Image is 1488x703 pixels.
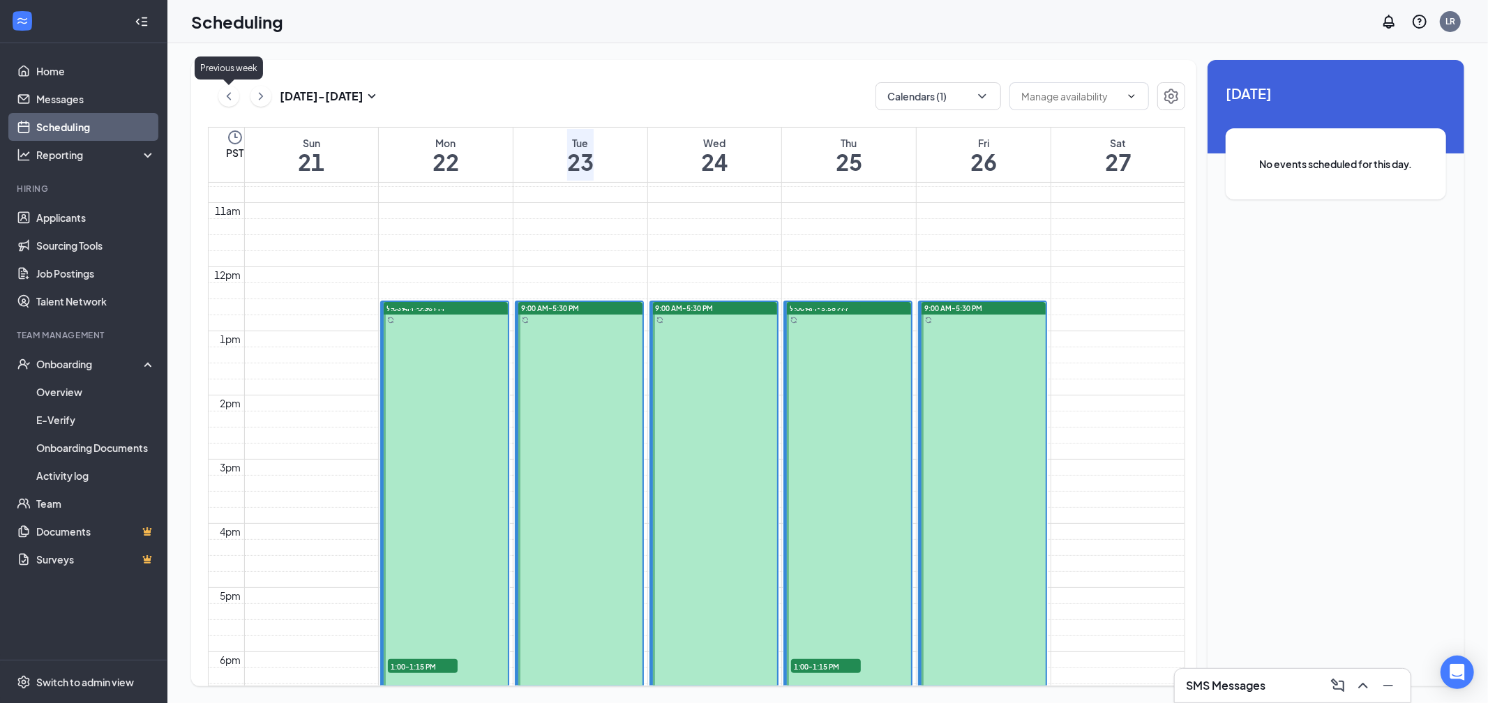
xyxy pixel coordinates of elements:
[213,203,244,218] div: 11am
[218,524,244,539] div: 4pm
[298,150,324,174] h1: 21
[218,331,244,347] div: 1pm
[36,462,156,490] a: Activity log
[1186,678,1265,693] h3: SMS Messages
[36,434,156,462] a: Onboarding Documents
[36,148,156,162] div: Reporting
[17,357,31,371] svg: UserCheck
[36,232,156,259] a: Sourcing Tools
[36,57,156,85] a: Home
[363,88,380,105] svg: SmallChevronDown
[1163,88,1180,105] svg: Settings
[298,136,324,150] div: Sun
[226,146,243,160] span: PST
[36,675,134,689] div: Switch to admin view
[1355,677,1371,694] svg: ChevronUp
[250,86,271,107] button: ChevronRight
[36,357,144,371] div: Onboarding
[387,317,394,324] svg: Sync
[656,303,714,313] span: 9:00 AM-5:30 PM
[970,150,997,174] h1: 26
[218,588,244,603] div: 5pm
[227,129,243,146] svg: Clock
[701,150,728,174] h1: 24
[36,287,156,315] a: Talent Network
[1126,91,1137,102] svg: ChevronDown
[218,652,244,667] div: 6pm
[15,14,29,28] svg: WorkstreamLogo
[36,517,156,545] a: DocumentsCrown
[388,303,458,317] span: 3:45-4:00 PM
[1327,674,1349,697] button: ComposeMessage
[1330,677,1346,694] svg: ComposeMessage
[36,204,156,232] a: Applicants
[925,317,932,324] svg: Sync
[698,128,730,182] a: September 24, 2025
[218,86,239,107] button: ChevronLeft
[567,150,594,174] h1: 23
[36,406,156,434] a: E-Verify
[433,136,459,150] div: Mon
[222,88,236,105] svg: ChevronLeft
[875,82,1001,110] button: Calendars (1)ChevronDown
[17,148,31,162] svg: Analysis
[212,267,244,282] div: 12pm
[36,545,156,573] a: SurveysCrown
[836,136,862,150] div: Thu
[1254,156,1418,172] span: No events scheduled for this day.
[970,136,997,150] div: Fri
[564,128,596,182] a: September 23, 2025
[295,128,327,182] a: September 21, 2025
[522,317,529,324] svg: Sync
[1105,136,1132,150] div: Sat
[1226,82,1446,104] span: [DATE]
[1157,82,1185,110] button: Settings
[521,303,579,313] span: 9:00 AM-5:30 PM
[836,150,862,174] h1: 25
[567,136,594,150] div: Tue
[195,56,263,80] div: Previous week
[791,303,861,317] span: 10:00-10:15 AM
[790,317,797,324] svg: Sync
[36,490,156,517] a: Team
[254,88,268,105] svg: ChevronRight
[975,89,989,103] svg: ChevronDown
[1381,13,1397,30] svg: Notifications
[17,183,153,195] div: Hiring
[218,395,244,411] div: 2pm
[1352,674,1374,697] button: ChevronUp
[17,675,31,689] svg: Settings
[968,128,1000,182] a: September 26, 2025
[1411,13,1428,30] svg: QuestionInfo
[135,15,149,29] svg: Collapse
[36,113,156,141] a: Scheduling
[924,303,982,313] span: 9:00 AM-5:30 PM
[36,85,156,113] a: Messages
[17,329,153,341] div: Team Management
[1102,128,1134,182] a: September 27, 2025
[1441,656,1474,689] div: Open Intercom Messenger
[1105,150,1132,174] h1: 27
[791,659,861,673] span: 1:00-1:15 PM
[701,136,728,150] div: Wed
[430,128,462,182] a: September 22, 2025
[433,150,459,174] h1: 22
[833,128,865,182] a: September 25, 2025
[191,10,283,33] h1: Scheduling
[656,317,663,324] svg: Sync
[1021,89,1120,104] input: Manage availability
[280,89,363,104] h3: [DATE] - [DATE]
[36,378,156,406] a: Overview
[1380,677,1397,694] svg: Minimize
[36,259,156,287] a: Job Postings
[388,659,458,673] span: 1:00-1:15 PM
[1377,674,1399,697] button: Minimize
[218,460,244,475] div: 3pm
[1445,15,1455,27] div: LR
